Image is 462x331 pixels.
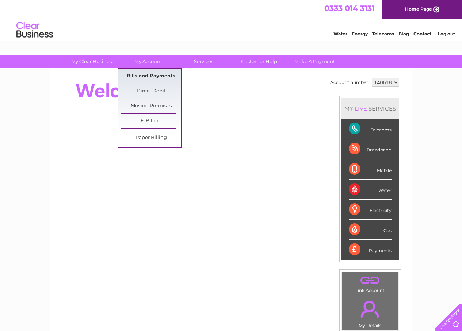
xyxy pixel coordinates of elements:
[349,200,392,220] div: Electricity
[173,55,234,68] a: Services
[121,99,181,113] a: Moving Premises
[344,296,396,322] a: .
[121,69,181,84] a: Bills and Payments
[341,98,399,119] div: MY SERVICES
[349,240,392,259] div: Payments
[328,76,370,89] td: Account number
[372,31,394,36] a: Telecoms
[333,31,347,36] a: Water
[349,180,392,200] div: Water
[438,31,455,36] a: Log out
[324,4,375,13] a: 0333 014 3131
[344,274,396,287] a: .
[121,131,181,145] a: Paper Billing
[59,4,404,35] div: Clear Business is a trading name of Verastar Limited (registered in [GEOGRAPHIC_DATA] No. 3667643...
[353,105,369,112] div: LIVE
[121,114,181,128] a: E-Billing
[398,31,409,36] a: Blog
[349,119,392,139] div: Telecoms
[16,19,53,41] img: logo.png
[349,220,392,240] div: Gas
[121,84,181,99] a: Direct Debit
[352,31,368,36] a: Energy
[413,31,431,36] a: Contact
[285,55,345,68] a: Make A Payment
[118,55,178,68] a: My Account
[349,139,392,159] div: Broadband
[349,159,392,180] div: Mobile
[229,55,289,68] a: Customer Help
[62,55,123,68] a: My Clear Business
[342,295,398,330] td: My Details
[342,272,398,295] td: Link Account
